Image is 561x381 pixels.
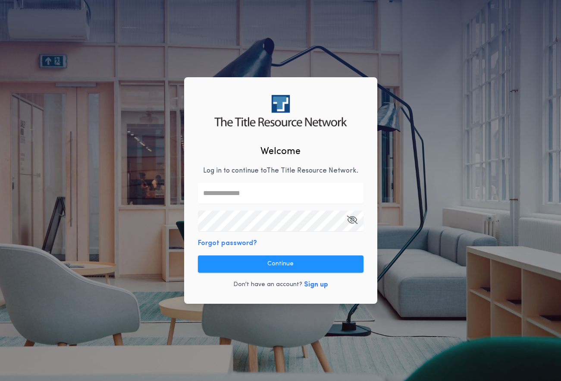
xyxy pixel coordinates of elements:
[198,211,364,231] input: Open Keeper Popup
[304,280,328,290] button: Sign up
[214,95,347,126] img: logo
[347,211,357,231] button: Open Keeper Popup
[260,145,301,159] h2: Welcome
[198,238,257,249] button: Forgot password?
[203,166,358,176] p: Log in to continue to The Title Resource Network .
[233,280,302,289] p: Don't have an account?
[198,255,364,273] button: Continue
